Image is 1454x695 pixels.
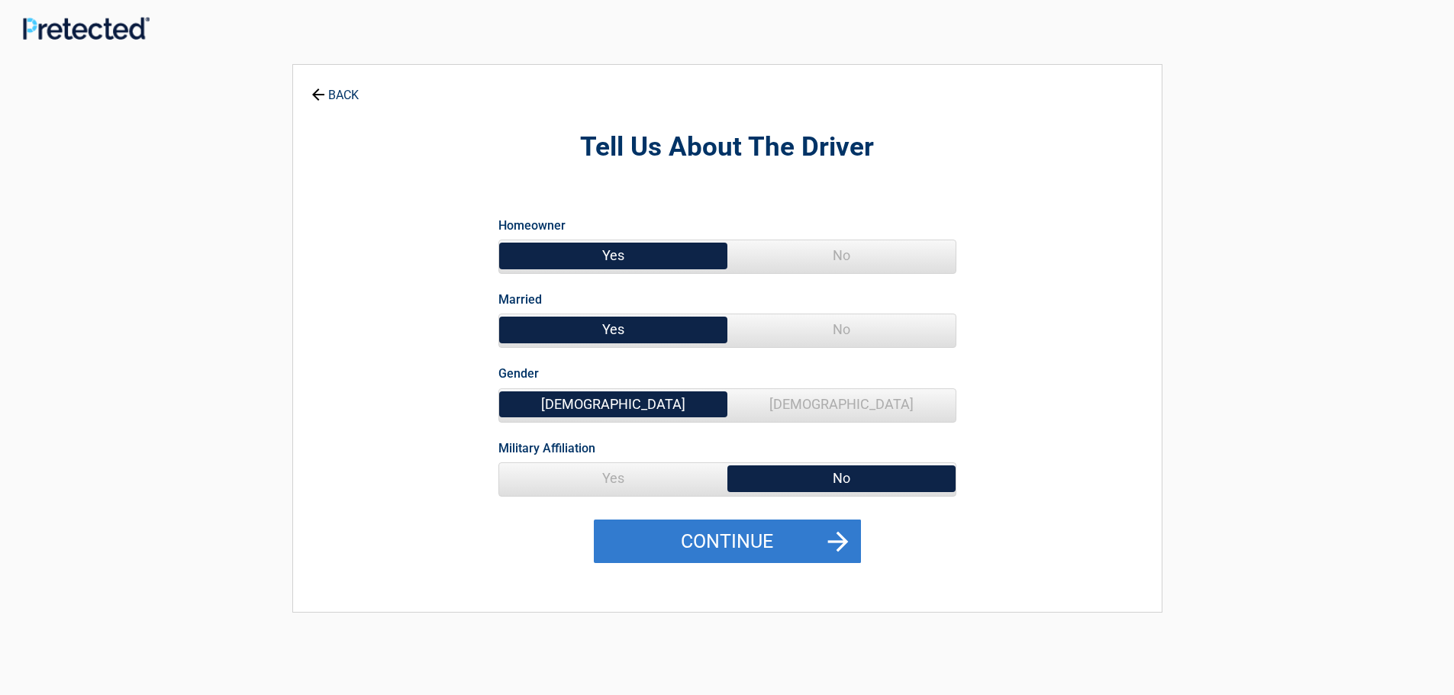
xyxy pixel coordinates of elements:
[727,314,956,345] span: No
[23,17,150,40] img: Main Logo
[499,463,727,494] span: Yes
[498,438,595,459] label: Military Affiliation
[727,389,956,420] span: [DEMOGRAPHIC_DATA]
[377,130,1078,166] h2: Tell Us About The Driver
[498,289,542,310] label: Married
[727,463,956,494] span: No
[499,240,727,271] span: Yes
[499,389,727,420] span: [DEMOGRAPHIC_DATA]
[594,520,861,564] button: Continue
[498,363,539,384] label: Gender
[727,240,956,271] span: No
[308,75,362,101] a: BACK
[499,314,727,345] span: Yes
[498,215,566,236] label: Homeowner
